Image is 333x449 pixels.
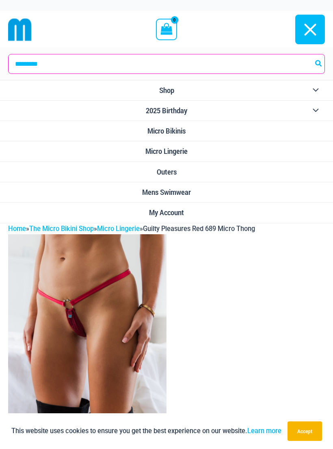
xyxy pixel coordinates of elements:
[143,225,255,233] span: Guilty Pleasures Red 689 Micro Thong
[146,106,187,115] span: 2025 Birthday
[157,168,177,176] span: Outers
[142,188,191,196] span: Mens Swimwear
[159,86,174,95] span: Shop
[314,54,324,73] button: Search
[97,225,140,233] a: Micro Lingerie
[11,425,281,436] p: This website uses cookies to ensure you get the best experience on our website.
[147,127,186,135] span: Micro Bikinis
[288,421,322,441] button: Accept
[8,225,26,233] a: Home
[156,19,177,40] a: View Shopping Cart, empty
[145,147,188,155] span: Micro Lingerie
[29,225,94,233] a: The Micro Bikini Shop
[149,208,184,217] span: My Account
[8,225,255,233] span: » » »
[8,18,32,41] img: cropped mm emblem
[247,427,281,435] a: Learn more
